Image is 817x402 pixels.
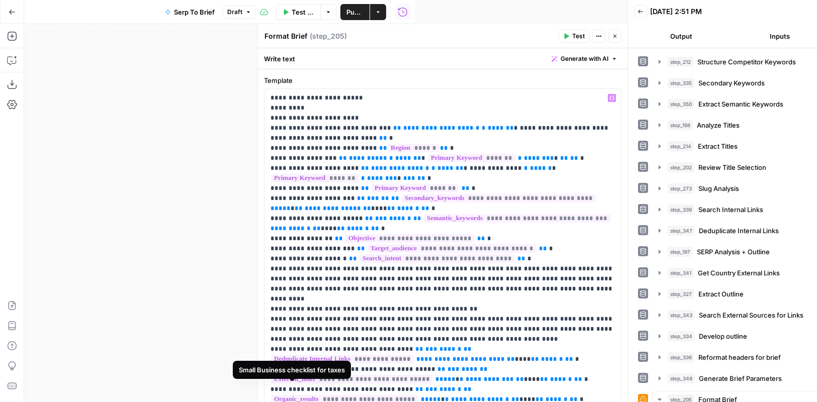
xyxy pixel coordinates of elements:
[668,268,694,278] span: step_341
[668,205,694,215] span: step_339
[223,6,256,19] button: Draft
[698,289,744,299] span: Extract Outline
[668,310,695,320] span: step_343
[698,205,763,215] span: Search Internal Links
[668,120,693,130] span: step_198
[227,8,242,17] span: Draft
[699,331,747,341] span: Develop outline
[698,162,766,172] span: Review Title Selection
[698,99,783,109] span: Extract Semantic Keywords
[258,48,627,69] div: Write text
[698,268,780,278] span: Get Country External Links
[668,331,695,341] span: step_334
[548,52,621,65] button: Generate with AI
[346,7,364,17] span: Publish
[699,373,782,383] span: Generate Brief Parameters
[698,78,765,88] span: Secondary Keywords
[698,183,739,193] span: Slug Analysis
[668,226,695,236] span: step_347
[668,352,694,362] span: step_336
[340,4,370,20] button: Publish
[264,75,621,85] label: Template
[561,54,608,63] span: Generate with AI
[668,162,694,172] span: step_202
[668,183,694,193] span: step_273
[239,365,345,375] div: Small Business checklist for taxes
[668,99,694,109] span: step_350
[310,31,347,41] span: ( step_205 )
[698,352,781,362] span: Reformat headers for brief
[668,289,694,299] span: step_327
[634,28,729,44] button: Output
[668,57,693,67] span: step_212
[699,310,803,320] span: Search External Sources for Links
[292,7,314,17] span: Test Data
[699,226,779,236] span: Deduplicate Internal Links
[698,141,738,151] span: Extract Titles
[276,4,320,20] button: Test Data
[264,31,307,41] textarea: Format Brief
[159,4,221,20] button: Serp To Brief
[559,30,589,43] button: Test
[668,141,694,151] span: step_214
[668,373,695,383] span: step_348
[697,57,796,67] span: Structure Competitor Keywords
[697,120,740,130] span: Analyze Titles
[668,78,694,88] span: step_335
[697,247,770,257] span: SERP Analysis + Outline
[572,32,585,41] span: Test
[174,7,215,17] span: Serp To Brief
[668,247,693,257] span: step_197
